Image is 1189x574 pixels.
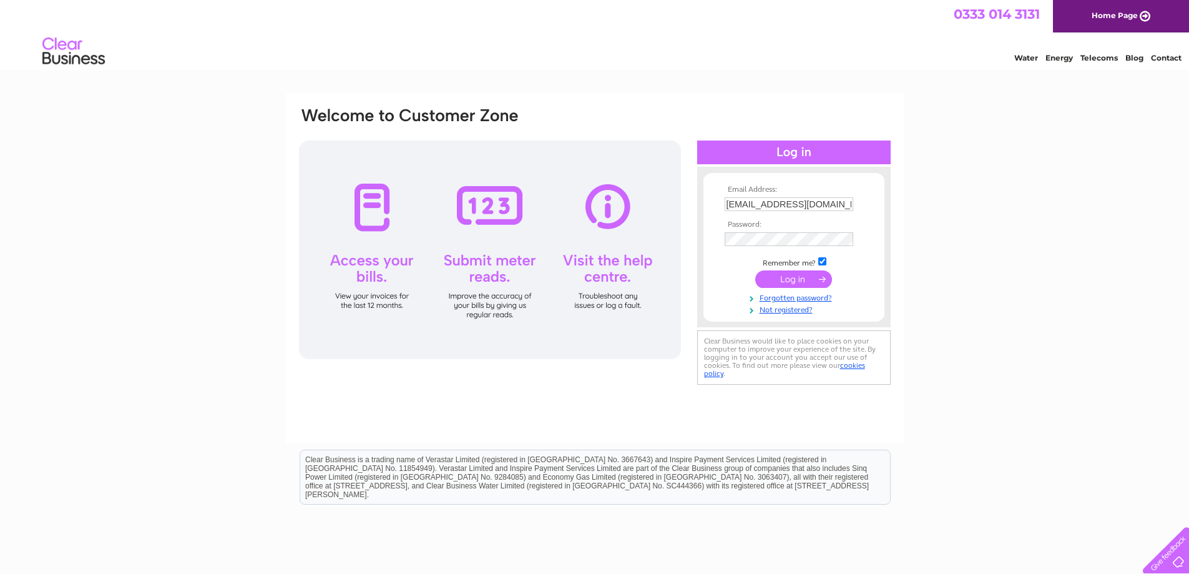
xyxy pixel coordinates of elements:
[954,6,1040,22] a: 0333 014 3131
[1014,53,1038,62] a: Water
[722,186,866,194] th: Email Address:
[704,361,865,378] a: cookies policy
[1045,53,1073,62] a: Energy
[1080,53,1118,62] a: Telecoms
[300,7,890,61] div: Clear Business is a trading name of Verastar Limited (registered in [GEOGRAPHIC_DATA] No. 3667643...
[1125,53,1143,62] a: Blog
[697,330,891,385] div: Clear Business would like to place cookies on your computer to improve your experience of the sit...
[755,270,832,288] input: Submit
[722,255,866,268] td: Remember me?
[725,291,866,303] a: Forgotten password?
[722,220,866,229] th: Password:
[725,303,866,315] a: Not registered?
[1151,53,1182,62] a: Contact
[42,32,105,71] img: logo.png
